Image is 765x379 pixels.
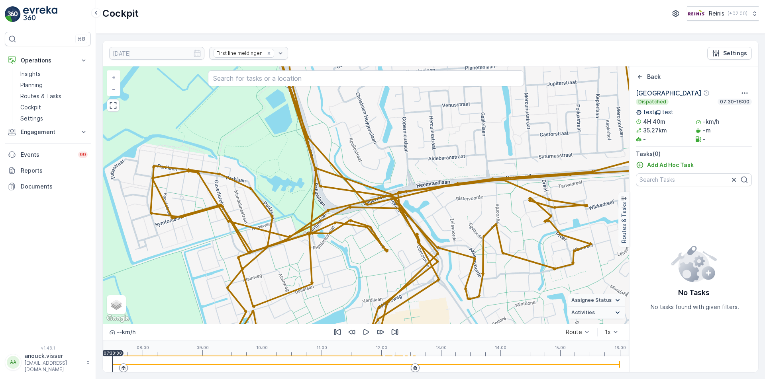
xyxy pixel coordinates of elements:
[5,52,91,68] button: Operations
[728,10,747,17] p: ( +02:00 )
[77,36,85,42] p: ⌘B
[637,99,667,105] p: Dispatched
[636,88,702,98] p: [GEOGRAPHIC_DATA]
[17,102,91,113] a: Cockpit
[80,152,86,158] p: 99
[17,91,91,102] a: Routes & Tasks
[571,297,612,303] span: Assignee Status
[25,352,82,360] p: anouck.visser
[105,313,131,324] img: Google
[571,309,595,316] span: Activities
[5,124,91,140] button: Engagement
[643,108,655,116] p: test
[614,345,626,350] p: 16:00
[647,73,661,81] p: Back
[687,6,759,21] button: Reinis(+02:00)
[435,345,447,350] p: 13:00
[102,7,139,20] p: Cockpit
[112,86,116,92] span: −
[17,113,91,124] a: Settings
[568,294,625,307] summary: Assignee Status
[662,108,673,116] p: test
[703,126,711,134] p: -m
[21,183,88,190] p: Documents
[703,135,706,143] p: -
[20,81,43,89] p: Planning
[605,329,611,335] div: 1x
[495,345,506,350] p: 14:00
[643,126,667,134] p: 35.27km
[112,74,116,80] span: +
[5,352,91,373] button: AAanouck.visser[EMAIL_ADDRESS][DOMAIN_NAME]
[21,56,75,64] p: Operations
[20,103,41,111] p: Cockpit
[108,83,120,95] a: Zoom Out
[116,328,135,336] p: -- km/h
[20,70,41,78] p: Insights
[105,313,131,324] a: Open this area in Google Maps (opens a new window)
[21,151,73,159] p: Events
[196,345,209,350] p: 09:00
[678,287,710,298] p: No Tasks
[555,345,566,350] p: 15:00
[723,49,747,57] p: Settings
[5,179,91,194] a: Documents
[21,128,75,136] p: Engagement
[20,92,61,100] p: Routes & Tasks
[568,307,625,319] summary: Activities
[5,6,21,22] img: logo
[566,329,582,335] div: Route
[5,346,91,350] span: v 1.48.1
[703,118,719,126] p: -km/h
[651,303,739,311] p: No tasks found with given filters.
[316,345,327,350] p: 11:00
[709,10,724,17] p: Reinis
[707,47,752,60] button: Settings
[643,118,665,126] p: 4H 40m
[5,147,91,163] a: Events99
[23,6,57,22] img: logo_light-DOdMpM7g.png
[104,351,122,356] p: 07:30:00
[636,150,752,158] p: Tasks ( 0 )
[643,135,646,143] p: -
[671,244,717,282] img: config error
[109,47,204,60] input: dd/mm/yyyy
[17,80,91,91] a: Planning
[687,9,706,18] img: Reinis-Logo-Vrijstaand_Tekengebied-1-copy2_aBO4n7j.png
[636,161,694,169] a: Add Ad Hoc Task
[620,202,628,243] p: Routes & Tasks
[719,99,750,105] p: 07:30-16:00
[21,167,88,175] p: Reports
[703,90,710,96] div: Help Tooltip Icon
[376,345,387,350] p: 12:00
[25,360,82,373] p: [EMAIL_ADDRESS][DOMAIN_NAME]
[208,70,524,86] input: Search for tasks or a location
[256,345,268,350] p: 10:00
[636,173,752,186] input: Search Tasks
[20,115,43,122] p: Settings
[108,71,120,83] a: Zoom In
[636,73,661,81] a: Back
[5,163,91,179] a: Reports
[137,345,149,350] p: 08:00
[7,356,20,369] div: AA
[647,161,694,169] p: Add Ad Hoc Task
[17,68,91,80] a: Insights
[108,296,125,313] a: Layers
